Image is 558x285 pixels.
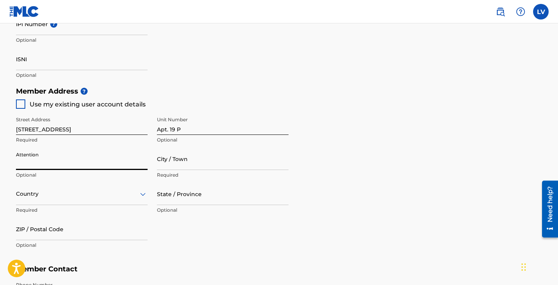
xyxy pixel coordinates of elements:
[16,136,148,143] p: Required
[496,7,505,16] img: search
[16,72,148,79] p: Optional
[30,101,146,108] span: Use my existing user account details
[50,21,57,28] span: ?
[16,261,542,278] h5: Member Contact
[157,136,289,143] p: Optional
[536,177,558,240] iframe: Resource Center
[516,7,525,16] img: help
[16,37,148,44] p: Optional
[9,6,39,17] img: MLC Logo
[493,4,508,19] a: Public Search
[81,88,88,95] span: ?
[157,207,289,214] p: Optional
[521,255,526,279] div: Drag
[16,207,148,214] p: Required
[513,4,528,19] div: Help
[533,4,549,19] div: User Menu
[519,248,558,285] iframe: Chat Widget
[16,172,148,179] p: Optional
[16,83,542,100] h5: Member Address
[157,172,289,179] p: Required
[16,242,148,249] p: Optional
